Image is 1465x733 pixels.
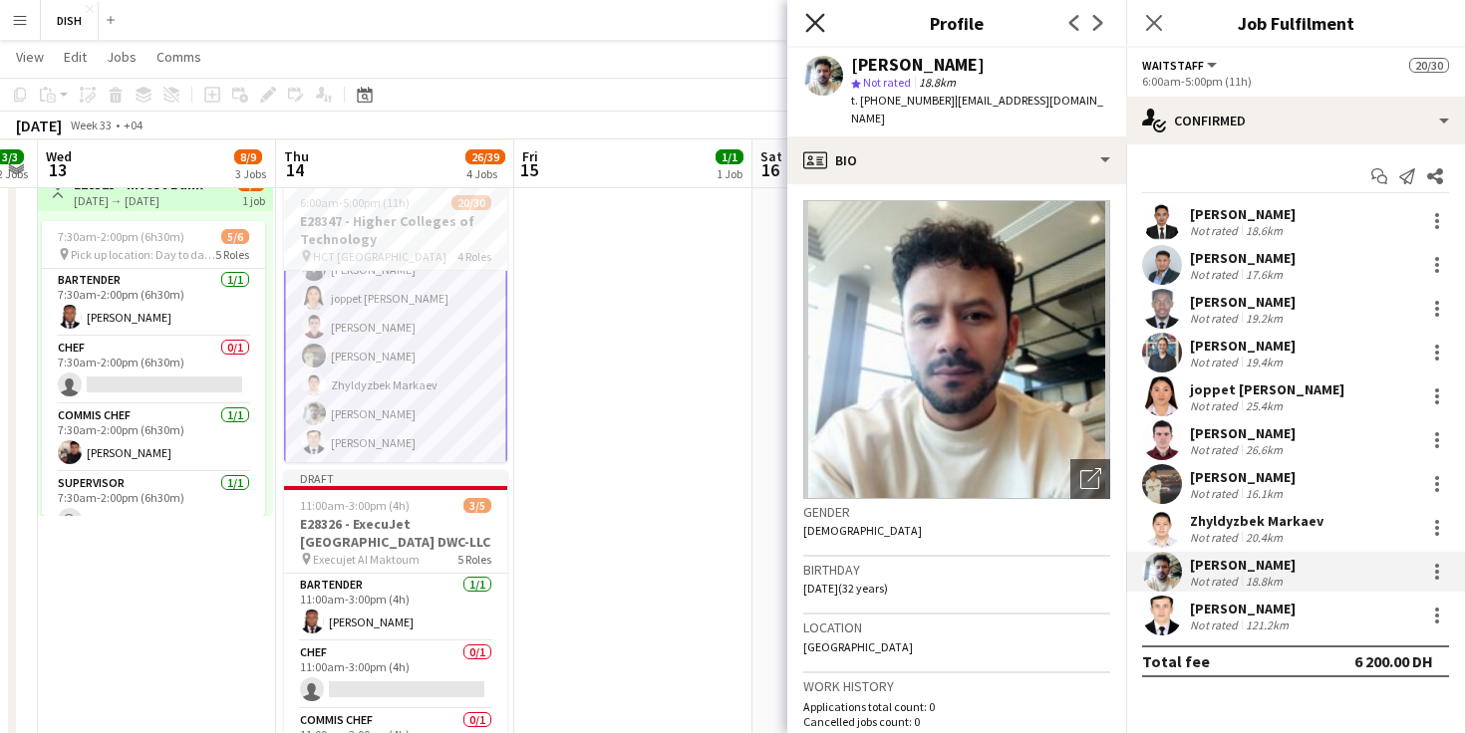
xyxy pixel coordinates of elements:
h3: Gender [803,503,1110,521]
a: Edit [56,44,95,70]
div: Confirmed [1126,97,1465,144]
div: 26.6km [1242,442,1287,457]
span: Fri [522,147,538,165]
h3: E28347 - Higher Colleges of Technology [284,212,507,248]
span: Comms [156,48,201,66]
h3: Job Fulfilment [1126,10,1465,36]
a: Jobs [99,44,145,70]
div: [PERSON_NAME] [1190,556,1296,574]
span: [DATE] (32 years) [803,581,888,596]
span: 16 [757,158,782,181]
span: Execujet Al Maktoum [313,552,420,567]
app-job-card: Updated6:00am-5:00pm (11h)20/30E28347 - Higher Colleges of Technology HCT [GEOGRAPHIC_DATA]4 Role... [284,167,507,462]
div: Not rated [1190,574,1242,589]
div: 6:00am-5:00pm (11h) [1142,74,1449,89]
div: [PERSON_NAME] [1190,468,1296,486]
div: Bio [787,136,1126,184]
span: 5/6 [221,229,249,244]
div: 4 Jobs [466,166,504,181]
img: Crew avatar or photo [803,200,1110,499]
div: 19.4km [1242,355,1287,369]
div: [PERSON_NAME] [1190,600,1296,617]
a: Comms [148,44,209,70]
span: 5 Roles [457,552,491,567]
h3: Location [803,618,1110,636]
div: 16.1km [1242,486,1287,501]
span: | [EMAIL_ADDRESS][DOMAIN_NAME] [851,93,1103,125]
app-card-role: Chef0/111:00am-3:00pm (4h) [284,641,507,709]
span: Week 33 [66,118,116,132]
div: 17.6km [1242,267,1287,282]
span: 4 Roles [457,249,491,264]
div: [DATE] → [DATE] [74,193,203,208]
div: 121.2km [1242,617,1293,632]
span: Wed [46,147,72,165]
div: 1 job [242,191,265,208]
span: Waitstaff [1142,58,1204,73]
div: Not rated [1190,267,1242,282]
div: Not rated [1190,530,1242,545]
span: 7:30am-2:00pm (6h30m) [58,229,184,244]
app-card-role: [PERSON_NAME][PERSON_NAME][PERSON_NAME][PERSON_NAME]joppet [PERSON_NAME][PERSON_NAME][PERSON_NAME... [284,132,507,464]
h3: Work history [803,677,1110,695]
div: Zhyldyzbek Markaev [1190,512,1323,530]
div: 25.4km [1242,398,1287,413]
app-card-role: Commis Chef1/17:30am-2:00pm (6h30m)[PERSON_NAME] [42,404,265,472]
div: Not rated [1190,617,1242,632]
span: 1/1 [716,149,743,164]
span: 11:00am-3:00pm (4h) [300,498,410,513]
span: 20/30 [451,195,491,210]
app-card-role: Bartender1/17:30am-2:00pm (6h30m)[PERSON_NAME] [42,269,265,337]
a: View [8,44,52,70]
span: 3/5 [463,498,491,513]
div: Total fee [1142,651,1210,671]
div: [DATE] [16,116,62,135]
div: [PERSON_NAME] [1190,205,1296,223]
div: 19.2km [1242,311,1287,326]
div: [PERSON_NAME] [851,56,985,74]
span: 5 Roles [215,247,249,262]
div: [PERSON_NAME] [1190,249,1296,267]
div: 1 Job [717,166,742,181]
span: Thu [284,147,309,165]
div: 18.8km [1242,574,1287,589]
span: 14 [281,158,309,181]
div: joppet [PERSON_NAME] [1190,380,1344,398]
app-card-role: Chef0/17:30am-2:00pm (6h30m) [42,337,265,404]
div: Draft [284,470,507,486]
button: Waitstaff [1142,58,1220,73]
div: Not rated [1190,442,1242,457]
span: [GEOGRAPHIC_DATA] [803,639,913,654]
h3: E28326 - ExecuJet [GEOGRAPHIC_DATA] DWC-LLC [284,515,507,551]
h3: Birthday [803,561,1110,579]
span: 6:00am-5:00pm (11h) [300,195,410,210]
span: 18.8km [915,75,960,90]
div: Not rated [1190,486,1242,501]
span: Sat [760,147,782,165]
span: 13 [43,158,72,181]
p: Cancelled jobs count: 0 [803,714,1110,729]
div: 6 200.00 DH [1354,651,1433,671]
span: t. [PHONE_NUMBER] [851,93,955,108]
div: 7:30am-2:00pm (6h30m)5/6 Pick up location: Day to day, near [GEOGRAPHIC_DATA]5 RolesBartender1/17... [42,221,265,516]
div: 18.6km [1242,223,1287,238]
span: [DEMOGRAPHIC_DATA] [803,523,922,538]
div: Not rated [1190,311,1242,326]
div: 3 Jobs [235,166,266,181]
span: View [16,48,44,66]
span: Not rated [863,75,911,90]
p: Applications total count: 0 [803,699,1110,714]
div: +04 [124,118,143,132]
span: Edit [64,48,87,66]
h3: Profile [787,10,1126,36]
span: Pick up location: Day to day, near [GEOGRAPHIC_DATA] [71,247,215,262]
div: Open photos pop-in [1070,459,1110,499]
span: HCT [GEOGRAPHIC_DATA] [313,249,446,264]
div: Not rated [1190,398,1242,413]
span: 15 [519,158,538,181]
app-card-role: Bartender1/111:00am-3:00pm (4h)[PERSON_NAME] [284,574,507,641]
div: [PERSON_NAME] [1190,424,1296,442]
span: 20/30 [1409,58,1449,73]
div: 20.4km [1242,530,1287,545]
